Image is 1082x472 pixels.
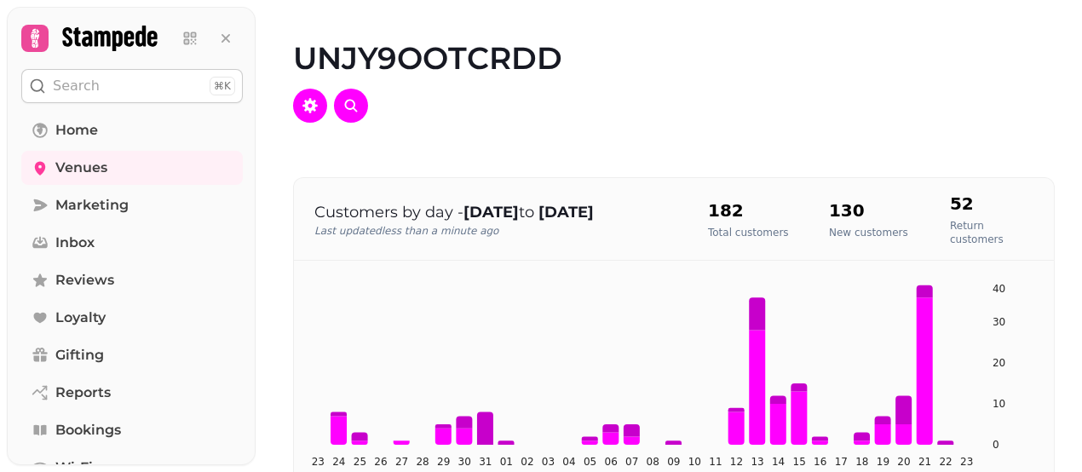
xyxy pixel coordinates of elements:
[21,413,243,447] a: Bookings
[751,457,763,469] tspan: 13
[562,457,575,469] tspan: 04
[55,345,104,366] span: Gifting
[21,226,243,260] a: Inbox
[21,151,243,185] a: Venues
[993,283,1005,295] tspan: 40
[458,457,471,469] tspan: 30
[793,457,806,469] tspan: 15
[993,398,1005,410] tspan: 10
[500,457,513,469] tspan: 01
[688,457,701,469] tspan: 10
[437,457,450,469] tspan: 29
[605,457,618,469] tspan: 06
[55,195,129,216] span: Marketing
[374,457,387,469] tspan: 26
[918,457,931,469] tspan: 21
[53,76,100,96] p: Search
[855,457,868,469] tspan: 18
[416,457,429,469] tspan: 28
[21,188,243,222] a: Marketing
[21,263,243,297] a: Reviews
[829,226,908,239] p: New customers
[708,199,789,222] h2: 182
[897,457,910,469] tspan: 20
[647,457,659,469] tspan: 08
[55,420,121,440] span: Bookings
[314,224,674,238] p: Last updated less than a minute ago
[829,199,908,222] h2: 130
[584,457,596,469] tspan: 05
[940,457,953,469] tspan: 22
[21,113,243,147] a: Home
[814,457,826,469] tspan: 16
[312,457,325,469] tspan: 23
[877,457,889,469] tspan: 19
[463,203,519,222] strong: [DATE]
[730,457,743,469] tspan: 12
[21,338,243,372] a: Gifting
[542,457,555,469] tspan: 03
[55,383,111,403] span: Reports
[950,192,1040,216] h2: 52
[55,233,95,253] span: Inbox
[993,357,1005,369] tspan: 20
[667,457,680,469] tspan: 09
[21,301,243,335] a: Loyalty
[395,457,408,469] tspan: 27
[835,457,848,469] tspan: 17
[960,457,973,469] tspan: 23
[21,69,243,103] button: Search⌘K
[55,158,107,178] span: Venues
[993,316,1005,328] tspan: 30
[950,219,1040,246] p: Return customers
[21,376,243,410] a: Reports
[708,226,789,239] p: Total customers
[55,270,114,291] span: Reviews
[521,457,533,469] tspan: 02
[625,457,638,469] tspan: 07
[314,200,674,224] p: Customers by day - to
[210,77,235,95] div: ⌘K
[332,457,345,469] tspan: 24
[993,439,999,451] tspan: 0
[709,457,722,469] tspan: 11
[538,203,594,222] strong: [DATE]
[479,457,492,469] tspan: 31
[772,457,785,469] tspan: 14
[55,120,98,141] span: Home
[55,308,106,328] span: Loyalty
[354,457,366,469] tspan: 25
